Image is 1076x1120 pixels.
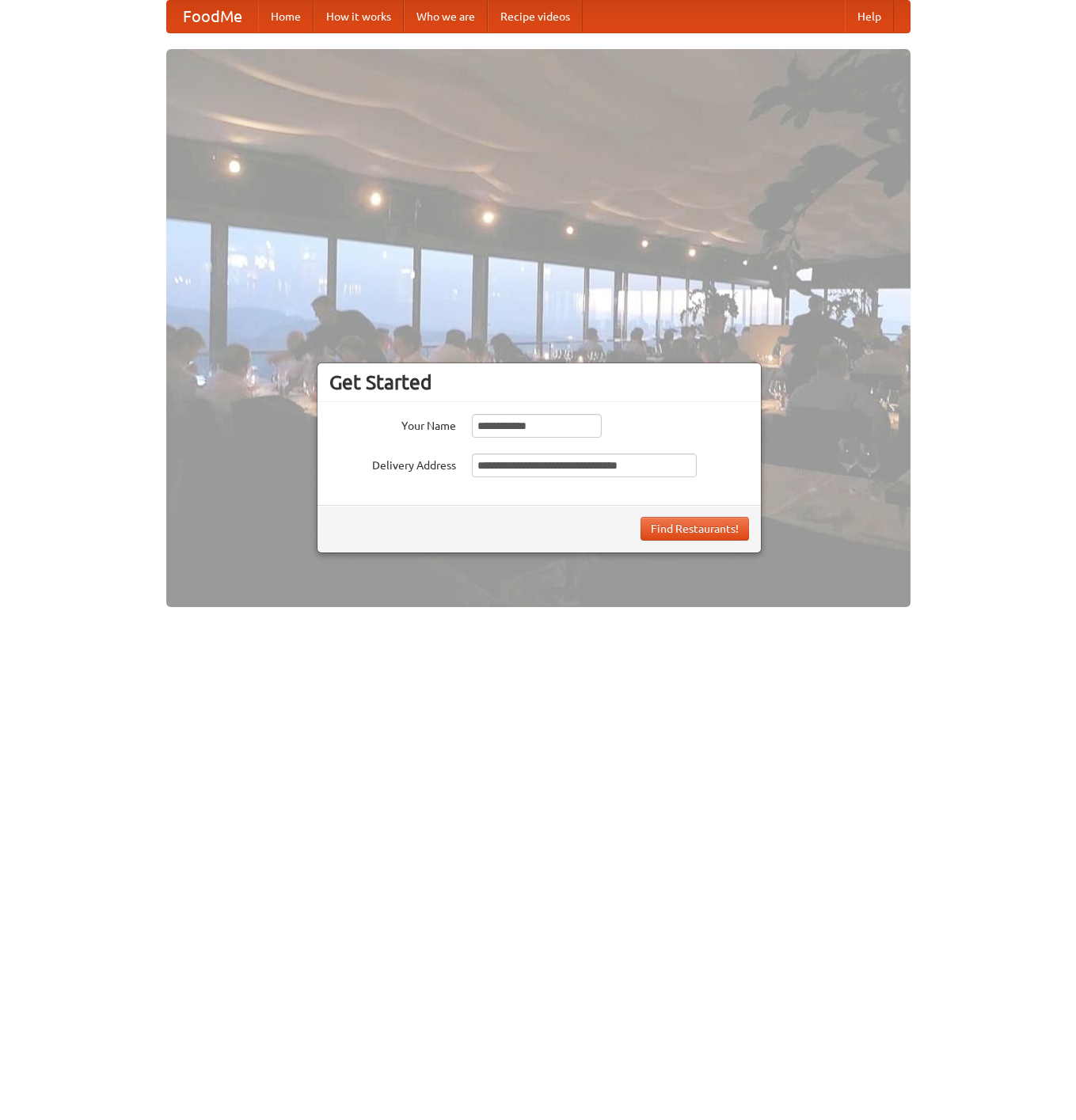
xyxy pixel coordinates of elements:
a: Help [845,1,894,32]
button: Find Restaurants! [641,517,749,541]
a: FoodMe [167,1,258,32]
a: Who we are [404,1,488,32]
label: Delivery Address [329,454,456,473]
a: Recipe videos [488,1,583,32]
label: Your Name [329,414,456,434]
h3: Get Started [329,370,749,394]
a: How it works [314,1,404,32]
a: Home [258,1,314,32]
